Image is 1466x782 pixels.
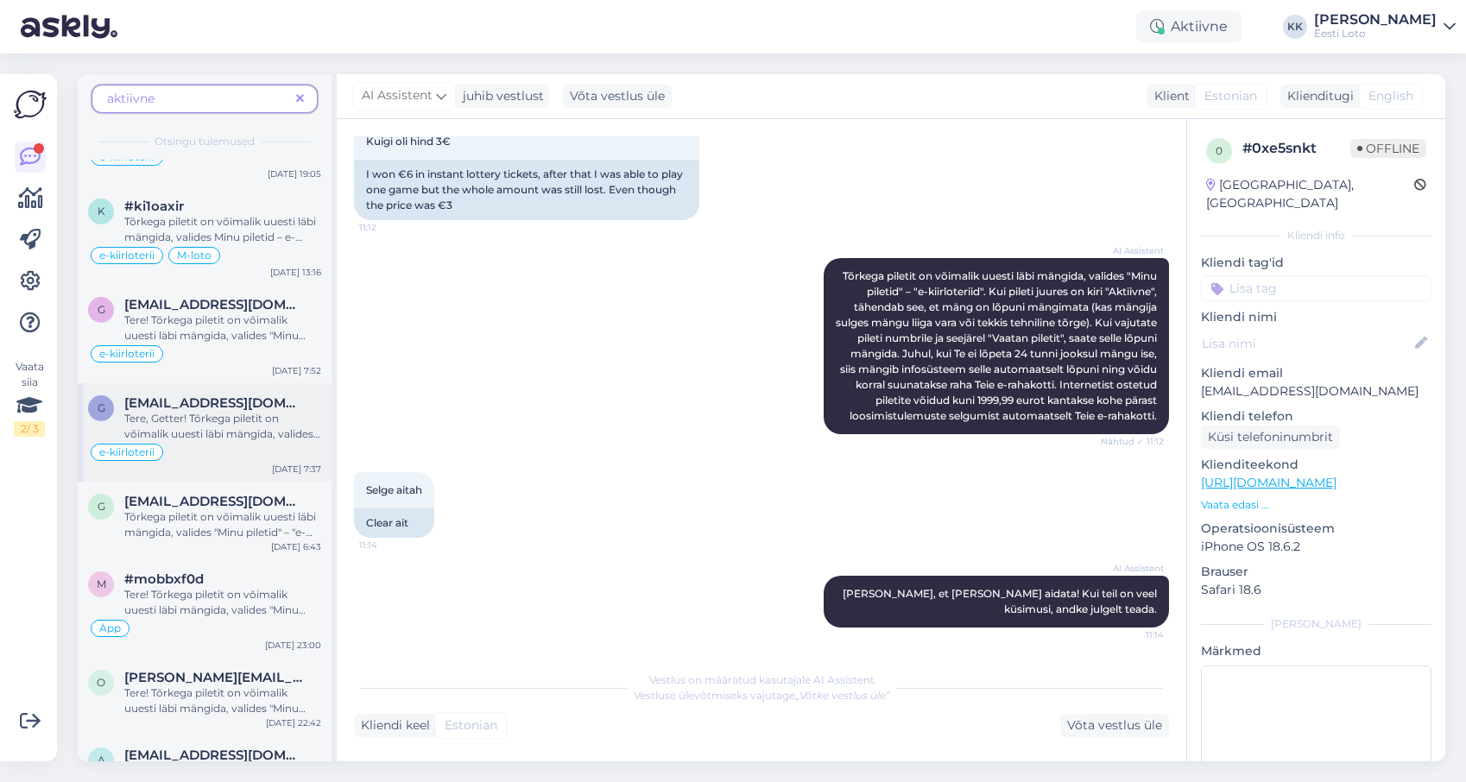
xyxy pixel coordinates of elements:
[272,463,321,476] div: [DATE] 7:37
[1201,407,1431,426] p: Kliendi telefon
[99,349,155,359] span: e-kiirloterii
[124,747,304,763] span: andrei.jaksin1@gmail.com
[634,689,890,702] span: Vestluse ülevõtmiseks vajutage
[124,412,320,471] span: Tere, Getter! Tõrkega piletit on võimalik uuesti läbi mängida, valides "Minu piletid" – "e-kiirlo...
[107,91,155,106] span: aktiivne
[272,364,321,377] div: [DATE] 7:52
[1314,13,1456,41] a: [PERSON_NAME]Eesti Loto
[1368,87,1413,105] span: English
[124,297,304,312] span: getter.sade@mail.ee
[124,588,306,647] span: Tere! Tõrkega piletit on võimalik uuesti läbi mängida, valides "Minu piletid" – "e-kiirloteriid"....
[445,716,497,735] span: Estonian
[124,670,304,685] span: olga.turgeneva@gmail.com
[270,266,321,279] div: [DATE] 13:16
[1099,244,1164,257] span: AI Assistent
[359,539,424,552] span: 11:14
[1201,228,1431,243] div: Kliendi info
[649,673,875,686] span: Vestlus on määratud kasutajale AI Assistent
[1099,435,1164,448] span: Nähtud ✓ 11:12
[1201,275,1431,301] input: Lisa tag
[563,85,672,108] div: Võta vestlus üle
[1099,628,1164,641] span: 11:14
[366,483,422,496] span: Selge aitah
[1201,456,1431,474] p: Klienditeekond
[266,716,321,729] div: [DATE] 22:42
[124,571,204,587] span: #mobbxf0d
[124,510,316,570] span: Tõrkega piletit on võimalik uuesti läbi mängida, valides "Minu piletid" – "e-kiirloteriid". Kui p...
[1206,176,1414,212] div: [GEOGRAPHIC_DATA], [GEOGRAPHIC_DATA]
[14,359,45,437] div: Vaata siia
[1060,714,1169,737] div: Võta vestlus üle
[124,494,304,509] span: gambroos@hotmail.com
[124,395,304,411] span: getter.sade@mail.ee
[1201,616,1431,632] div: [PERSON_NAME]
[1202,334,1412,353] input: Lisa nimi
[1201,308,1431,326] p: Kliendi nimi
[362,86,433,105] span: AI Assistent
[14,421,45,437] div: 2 / 3
[98,754,105,766] span: a
[1201,563,1431,581] p: Brauser
[97,676,105,689] span: o
[1201,520,1431,538] p: Operatsioonisüsteem
[1201,497,1431,513] p: Vaata edasi ...
[836,269,1160,422] span: Tõrkega piletit on võimalik uuesti läbi mängida, valides "Minu piletid" – "e-kiirloteriid". Kui p...
[1283,15,1307,39] div: KK
[98,205,105,218] span: k
[155,134,255,149] span: Otsingu tulemused
[1201,538,1431,556] p: iPhone OS 18.6.2
[99,447,155,457] span: e-kiirloterii
[1280,87,1354,105] div: Klienditugi
[177,250,212,261] span: M-loto
[1201,254,1431,272] p: Kliendi tag'id
[124,215,316,274] span: Tõrkega piletit on võimalik uuesti läbi mängida, valides Minu piletid – e-kiirloteriid. Kui pilet...
[1136,11,1242,42] div: Aktiivne
[1201,426,1340,449] div: Küsi telefoninumbrit
[268,167,321,180] div: [DATE] 19:05
[14,88,47,121] img: Askly Logo
[98,500,105,513] span: g
[1242,138,1350,159] div: # 0xe5snkt
[124,686,306,746] span: Tere! Tõrkega piletit on võimalik uuesti läbi mängida, valides "Minu piletid" – "e-kiirloteriid"....
[456,87,544,105] div: juhib vestlust
[843,587,1160,615] span: [PERSON_NAME], et [PERSON_NAME] aidata! Kui teil on veel küsimusi, andke julgelt teada.
[354,160,699,220] div: I won €6 in instant lottery tickets, after that I was able to play one game but the whole amount ...
[1201,364,1431,382] p: Kliendi email
[1201,382,1431,400] p: [EMAIL_ADDRESS][DOMAIN_NAME]
[1099,562,1164,575] span: AI Assistent
[359,221,424,234] span: 11:12
[1147,87,1190,105] div: Klient
[99,250,155,261] span: e-kiirloterii
[1201,642,1431,660] p: Märkmed
[265,639,321,652] div: [DATE] 23:00
[99,623,121,634] span: Äpp
[1204,87,1257,105] span: Estonian
[1350,139,1426,158] span: Offline
[1201,475,1336,490] a: [URL][DOMAIN_NAME]
[1216,144,1223,157] span: 0
[1314,13,1437,27] div: [PERSON_NAME]
[1201,581,1431,599] p: Safari 18.6
[795,689,890,702] i: „Võtke vestlus üle”
[97,577,106,590] span: m
[1314,27,1437,41] div: Eesti Loto
[271,540,321,553] div: [DATE] 6:43
[124,199,184,214] span: #ki1oaxir
[98,401,105,414] span: g
[98,303,105,316] span: g
[124,313,306,373] span: Tere! Tõrkega piletit on võimalik uuesti läbi mängida, valides "Minu piletid" – "e-kiirloteriid"....
[354,716,430,735] div: Kliendi keel
[354,508,434,538] div: Clear ait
